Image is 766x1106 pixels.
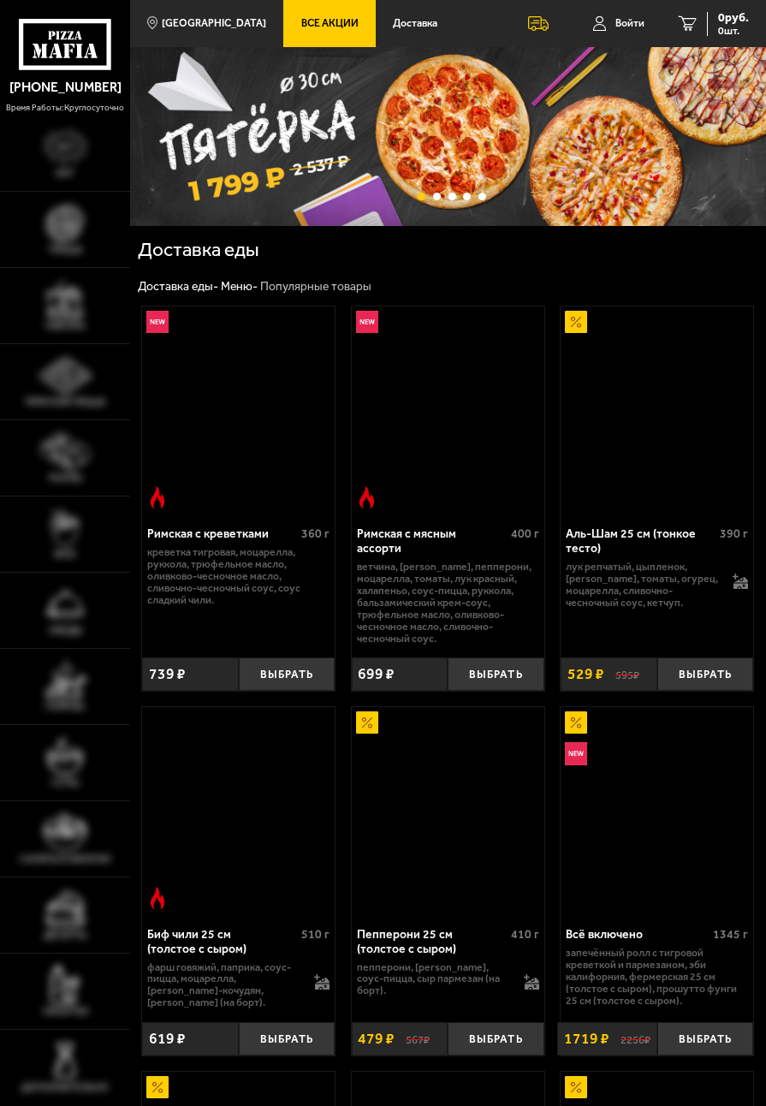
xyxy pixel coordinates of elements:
[358,667,395,681] span: 699 ₽
[418,193,425,200] button: точки переключения
[564,1032,609,1046] span: 1719 ₽
[713,927,748,942] span: 1345 г
[51,778,79,788] span: Супы
[615,18,644,28] span: Войти
[433,193,441,200] button: точки переключения
[260,279,371,294] div: Популярные товары
[146,887,169,909] img: Острое блюдо
[621,1032,650,1045] s: 2256 ₽
[147,928,297,957] div: Биф чили 25 см (толстое с сыром)
[566,947,748,1007] p: Запечённый ролл с тигровой креветкой и пармезаном, Эби Калифорния, Фермерская 25 см (толстое с сы...
[357,928,507,957] div: Пепперони 25 см (толстое с сыром)
[142,707,335,913] a: Острое блюдоБиф чили 25 см (толстое с сыром)
[565,311,587,333] img: Акционный
[49,626,82,635] span: Обеды
[448,193,456,200] button: точки переключения
[511,927,539,942] span: 410 г
[301,526,330,541] span: 360 г
[239,1022,335,1055] button: Выбрать
[147,961,306,1009] p: фарш говяжий, паприка, соус-пицца, моцарелла, [PERSON_NAME]-кочудян, [PERSON_NAME] (на борт).
[301,18,359,28] span: Все Акции
[448,1022,543,1055] button: Выбрать
[147,527,297,542] div: Римская с креветками
[511,526,539,541] span: 400 г
[138,279,218,294] a: Доставка еды-
[149,1032,186,1046] span: 619 ₽
[142,306,335,512] a: НовинкаОстрое блюдоРимская с креветками
[357,527,507,556] div: Римская с мясным ассорти
[45,321,85,330] span: Наборы
[149,667,186,681] span: 739 ₽
[448,657,543,690] button: Выбрать
[357,961,515,997] p: пепперони, [PERSON_NAME], соус-пицца, сыр пармезан (на борт).
[720,526,748,541] span: 390 г
[565,1076,587,1098] img: Акционный
[49,245,82,254] span: Пицца
[147,546,330,606] p: креветка тигровая, моцарелла, руккола, трюфельное масло, оливково-чесночное масло, сливочно-чесно...
[718,26,749,36] span: 0 шт.
[567,667,604,681] span: 529 ₽
[565,742,587,764] img: Новинка
[356,711,378,734] img: Акционный
[561,306,753,512] a: АкционныйАль-Шам 25 см (тонкое тесто)
[146,486,169,508] img: Острое блюдо
[657,657,753,690] button: Выбрать
[56,169,74,178] span: Хит
[20,854,110,864] span: Салаты и закуски
[54,550,76,559] span: WOK
[657,1022,753,1055] button: Выбрать
[718,12,749,24] span: 0 руб.
[26,397,105,407] span: Римская пицца
[21,1083,109,1092] span: Дополнительно
[138,241,386,260] h1: Доставка еды
[615,668,639,681] s: 595 ₽
[566,561,724,609] p: лук репчатый, цыпленок, [PERSON_NAME], томаты, огурец, моцарелла, сливочно-чесночный соус, кетчуп.
[565,711,587,734] img: Акционный
[43,1007,88,1016] span: Напитки
[221,279,258,294] a: Меню-
[301,927,330,942] span: 510 г
[355,486,377,508] img: Острое блюдо
[566,928,709,942] div: Всё включено
[406,1032,430,1045] s: 567 ₽
[561,707,753,913] a: АкционныйНовинкаВсё включено
[352,707,544,913] a: АкционныйПепперони 25 см (толстое с сыром)
[162,18,266,28] span: [GEOGRAPHIC_DATA]
[357,561,539,645] p: ветчина, [PERSON_NAME], пепперони, моцарелла, томаты, лук красный, халапеньо, соус-пицца, руккола...
[44,931,86,940] span: Десерты
[45,702,85,711] span: Горячее
[463,193,471,200] button: точки переключения
[49,473,82,483] span: Роллы
[146,1076,169,1098] img: Акционный
[358,1032,395,1046] span: 479 ₽
[239,657,335,690] button: Выбрать
[566,527,716,556] div: Аль-Шам 25 см (тонкое тесто)
[352,306,544,512] a: НовинкаОстрое блюдоРимская с мясным ассорти
[146,311,169,333] img: Новинка
[478,193,486,200] button: точки переключения
[356,311,378,333] img: Новинка
[393,18,437,28] span: Доставка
